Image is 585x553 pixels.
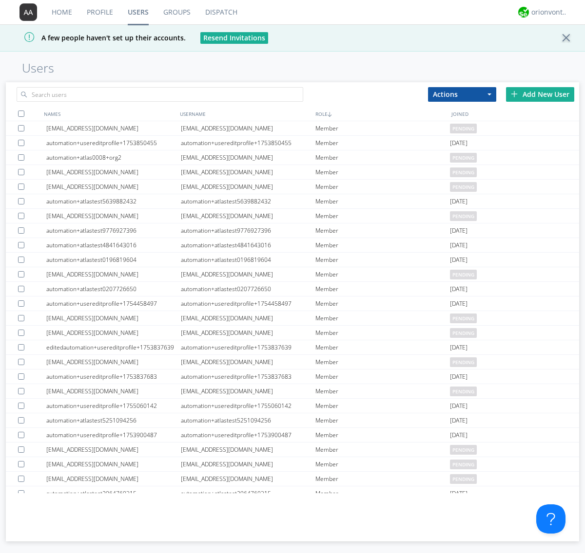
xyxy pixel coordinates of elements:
[6,384,579,399] a: [EMAIL_ADDRESS][DOMAIN_NAME][EMAIL_ADDRESS][DOMAIN_NAME]Memberpending
[46,209,181,223] div: [EMAIL_ADDRESS][DOMAIN_NAME]
[313,107,449,121] div: ROLE
[450,124,477,133] span: pending
[449,107,585,121] div: JOINED
[181,340,315,354] div: automation+usereditprofile+1753837639
[450,282,468,296] span: [DATE]
[450,153,477,163] span: pending
[181,369,315,384] div: automation+usereditprofile+1753837683
[6,267,579,282] a: [EMAIL_ADDRESS][DOMAIN_NAME][EMAIL_ADDRESS][DOMAIN_NAME]Memberpending
[315,238,450,252] div: Member
[181,238,315,252] div: automation+atlastest4841643016
[6,457,579,472] a: [EMAIL_ADDRESS][DOMAIN_NAME][EMAIL_ADDRESS][DOMAIN_NAME]Memberpending
[181,355,315,369] div: [EMAIL_ADDRESS][DOMAIN_NAME]
[6,326,579,340] a: [EMAIL_ADDRESS][DOMAIN_NAME][EMAIL_ADDRESS][DOMAIN_NAME]Memberpending
[181,384,315,398] div: [EMAIL_ADDRESS][DOMAIN_NAME]
[41,107,177,121] div: NAMES
[315,457,450,471] div: Member
[6,121,579,136] a: [EMAIL_ADDRESS][DOMAIN_NAME][EMAIL_ADDRESS][DOMAIN_NAME]Memberpending
[46,311,181,325] div: [EMAIL_ADDRESS][DOMAIN_NAME]
[450,296,468,311] span: [DATE]
[181,194,315,208] div: automation+atlastest5639882432
[17,87,303,102] input: Search users
[315,384,450,398] div: Member
[315,223,450,238] div: Member
[450,460,477,469] span: pending
[46,296,181,311] div: automation+usereditprofile+1754458497
[46,428,181,442] div: automation+usereditprofile+1753900487
[450,387,477,396] span: pending
[315,413,450,427] div: Member
[46,326,181,340] div: [EMAIL_ADDRESS][DOMAIN_NAME]
[46,457,181,471] div: [EMAIL_ADDRESS][DOMAIN_NAME]
[181,209,315,223] div: [EMAIL_ADDRESS][DOMAIN_NAME]
[6,150,579,165] a: automation+atlas0008+org2[EMAIL_ADDRESS][DOMAIN_NAME]Memberpending
[315,253,450,267] div: Member
[46,223,181,238] div: automation+atlastest9776927396
[46,267,181,281] div: [EMAIL_ADDRESS][DOMAIN_NAME]
[181,472,315,486] div: [EMAIL_ADDRESS][DOMAIN_NAME]
[181,121,315,135] div: [EMAIL_ADDRESS][DOMAIN_NAME]
[6,340,579,355] a: editedautomation+usereditprofile+1753837639automation+usereditprofile+1753837639Member[DATE]
[181,311,315,325] div: [EMAIL_ADDRESS][DOMAIN_NAME]
[6,355,579,369] a: [EMAIL_ADDRESS][DOMAIN_NAME][EMAIL_ADDRESS][DOMAIN_NAME]Memberpending
[315,296,450,311] div: Member
[181,165,315,179] div: [EMAIL_ADDRESS][DOMAIN_NAME]
[6,253,579,267] a: automation+atlastest0196819604automation+atlastest0196819604Member[DATE]
[46,399,181,413] div: automation+usereditprofile+1755060142
[450,313,477,323] span: pending
[315,209,450,223] div: Member
[450,413,468,428] span: [DATE]
[46,486,181,500] div: automation+atlastest2964760315
[450,194,468,209] span: [DATE]
[315,121,450,135] div: Member
[46,180,181,194] div: [EMAIL_ADDRESS][DOMAIN_NAME]
[181,180,315,194] div: [EMAIL_ADDRESS][DOMAIN_NAME]
[315,472,450,486] div: Member
[46,136,181,150] div: automation+usereditprofile+1753850455
[511,91,518,97] img: plus.svg
[315,150,450,165] div: Member
[181,399,315,413] div: automation+usereditprofile+1755060142
[6,223,579,238] a: automation+atlastest9776927396automation+atlastest9776927396Member[DATE]
[450,486,468,501] span: [DATE]
[6,238,579,253] a: automation+atlastest4841643016automation+atlastest4841643016Member[DATE]
[315,180,450,194] div: Member
[46,121,181,135] div: [EMAIL_ADDRESS][DOMAIN_NAME]
[19,3,37,21] img: 373638.png
[6,296,579,311] a: automation+usereditprofile+1754458497automation+usereditprofile+1754458497Member[DATE]
[450,270,477,279] span: pending
[315,442,450,457] div: Member
[315,311,450,325] div: Member
[315,326,450,340] div: Member
[315,282,450,296] div: Member
[46,282,181,296] div: automation+atlastest0207726650
[536,504,565,534] iframe: Toggle Customer Support
[450,340,468,355] span: [DATE]
[181,413,315,427] div: automation+atlastest5251094256
[450,428,468,442] span: [DATE]
[46,150,181,165] div: automation+atlas0008+org2
[6,486,579,501] a: automation+atlastest2964760315automation+atlastest2964760315Member[DATE]
[181,296,315,311] div: automation+usereditprofile+1754458497
[315,165,450,179] div: Member
[181,150,315,165] div: [EMAIL_ADDRESS][DOMAIN_NAME]
[46,442,181,457] div: [EMAIL_ADDRESS][DOMAIN_NAME]
[181,442,315,457] div: [EMAIL_ADDRESS][DOMAIN_NAME]
[450,357,477,367] span: pending
[181,457,315,471] div: [EMAIL_ADDRESS][DOMAIN_NAME]
[6,194,579,209] a: automation+atlastest5639882432automation+atlastest5639882432Member[DATE]
[450,238,468,253] span: [DATE]
[181,486,315,500] div: automation+atlastest2964760315
[450,445,477,455] span: pending
[315,486,450,500] div: Member
[7,33,186,42] span: A few people haven't set up their accounts.
[46,253,181,267] div: automation+atlastest0196819604
[181,267,315,281] div: [EMAIL_ADDRESS][DOMAIN_NAME]
[6,209,579,223] a: [EMAIL_ADDRESS][DOMAIN_NAME][EMAIL_ADDRESS][DOMAIN_NAME]Memberpending
[450,474,477,484] span: pending
[6,399,579,413] a: automation+usereditprofile+1755060142automation+usereditprofile+1755060142Member[DATE]
[315,369,450,384] div: Member
[181,253,315,267] div: automation+atlastest0196819604
[6,413,579,428] a: automation+atlastest5251094256automation+atlastest5251094256Member[DATE]
[6,369,579,384] a: automation+usereditprofile+1753837683automation+usereditprofile+1753837683Member[DATE]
